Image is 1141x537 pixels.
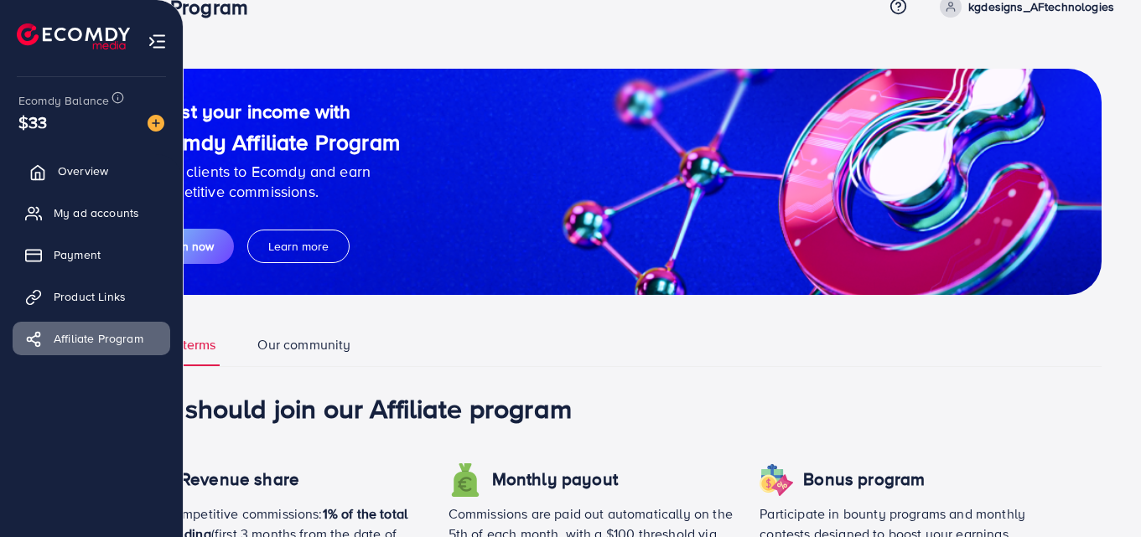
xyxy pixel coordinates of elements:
[13,280,170,313] a: Product Links
[54,288,126,305] span: Product Links
[449,463,482,497] img: icon revenue share
[147,229,234,264] button: Join now
[167,238,214,255] span: Join now
[18,92,109,109] span: Ecomdy Balance
[18,110,47,134] span: $33
[147,162,400,182] p: Refer clients to Ecomdy and earn
[106,69,1102,295] img: guide
[180,469,299,490] h4: Revenue share
[147,129,400,155] h1: Ecomdy Affiliate Program
[54,246,101,263] span: Payment
[253,335,355,366] a: Our community
[247,230,350,263] button: Learn more
[17,23,130,49] img: logo
[147,182,400,202] p: competitive commissions.
[13,154,170,188] a: Overview
[147,100,400,123] h2: Boost your income with
[13,322,170,355] a: Affiliate Program
[1070,462,1128,524] iframe: Chat
[58,163,108,179] span: Overview
[492,469,618,490] h4: Monthly payout
[803,469,925,490] h4: Bonus program
[123,392,1085,424] h1: Why should join our Affiliate program
[13,238,170,271] a: Payment
[54,204,139,221] span: My ad accounts
[760,463,793,497] img: icon revenue share
[54,330,143,347] span: Affiliate Program
[148,32,167,51] img: menu
[13,196,170,230] a: My ad accounts
[148,115,164,132] img: image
